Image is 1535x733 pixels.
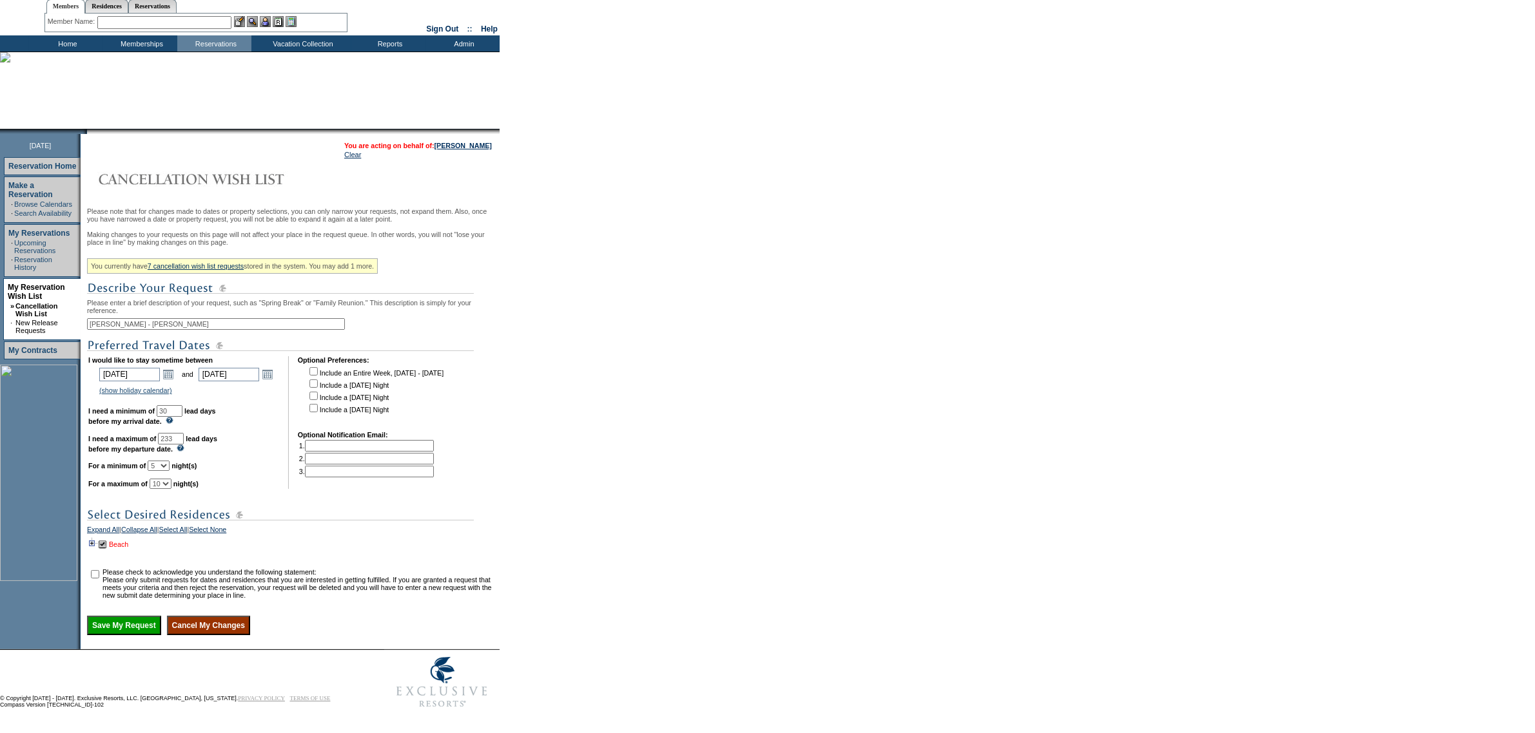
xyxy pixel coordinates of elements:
td: · [10,319,14,334]
a: Reservation History [14,256,52,271]
td: Admin [425,35,500,52]
td: 3. [299,466,434,477]
td: Memberships [103,35,177,52]
td: Include an Entire Week, [DATE] - [DATE] Include a [DATE] Night Include a [DATE] Night Include a [... [307,365,444,422]
a: PRIVACY POLICY [238,695,285,701]
td: · [11,209,13,217]
b: lead days before my departure date. [88,435,217,453]
td: 2. [299,453,434,464]
img: Cancellation Wish List [87,166,345,192]
a: Browse Calendars [14,200,72,208]
b: night(s) [171,462,197,470]
span: :: [467,24,473,33]
img: View [247,16,258,27]
td: Reports [351,35,425,52]
div: Please note that for changes made to dates or property selections, you can only narrow your reque... [87,207,496,635]
a: 7 cancellation wish list requests [148,262,244,270]
td: Vacation Collection [251,35,351,52]
img: promoShadowLeftCorner.gif [83,129,87,134]
img: Exclusive Resorts [384,650,500,714]
td: 1. [299,440,434,452]
img: b_edit.gif [234,16,245,27]
a: [PERSON_NAME] [435,142,492,149]
a: Upcoming Reservations [14,239,55,254]
td: Please check to acknowledge you understand the following statement: Please only submit requests f... [103,568,495,599]
img: questionMark_lightBlue.gif [177,444,184,452]
b: Optional Notification Email: [298,431,388,439]
span: [DATE] [30,142,52,149]
a: Cancellation Wish List [15,302,57,318]
div: You currently have stored in the system. You may add 1 more. [87,258,378,274]
td: · [11,239,13,254]
b: Optional Preferences: [298,356,369,364]
td: Home [29,35,103,52]
b: For a minimum of [88,462,146,470]
a: My Reservation Wish List [8,283,65,301]
a: Collapse All [121,526,157,537]
img: blank.gif [87,129,88,134]
b: lead days before my arrival date. [88,407,216,425]
a: Open the calendar popup. [260,367,275,381]
b: I would like to stay sometime between [88,356,213,364]
b: I need a minimum of [88,407,155,415]
a: My Contracts [8,346,57,355]
td: Reservations [177,35,251,52]
input: Save My Request [87,616,161,635]
img: Impersonate [260,16,271,27]
a: Beach [109,540,128,548]
td: · [11,200,13,208]
input: Cancel My Changes [167,616,250,635]
a: Expand All [87,526,119,537]
a: Select None [189,526,226,537]
a: Sign Out [426,24,458,33]
span: You are acting on behalf of: [344,142,492,149]
a: Search Availability [14,209,72,217]
b: I need a maximum of [88,435,156,443]
a: Make a Reservation [8,181,53,199]
b: » [10,302,14,310]
a: (show holiday calendar) [99,386,172,394]
a: Select All [159,526,188,537]
td: and [180,365,195,383]
b: night(s) [173,480,199,488]
img: b_calculator.gif [286,16,297,27]
div: | | | [87,526,496,537]
a: Open the calendar popup. [161,367,175,381]
a: My Reservations [8,229,70,238]
input: Date format: M/D/Y. Shortcut keys: [T] for Today. [UP] or [.] for Next Day. [DOWN] or [,] for Pre... [199,368,259,381]
a: Help [481,24,498,33]
td: · [11,256,13,271]
a: New Release Requests [15,319,57,334]
a: TERMS OF USE [290,695,331,701]
img: Reservations [273,16,284,27]
div: Member Name: [48,16,97,27]
b: For a maximum of [88,480,148,488]
a: Reservation Home [8,162,76,171]
a: Clear [344,151,361,158]
input: Date format: M/D/Y. Shortcut keys: [T] for Today. [UP] or [.] for Next Day. [DOWN] or [,] for Pre... [99,368,160,381]
img: questionMark_lightBlue.gif [166,417,173,424]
